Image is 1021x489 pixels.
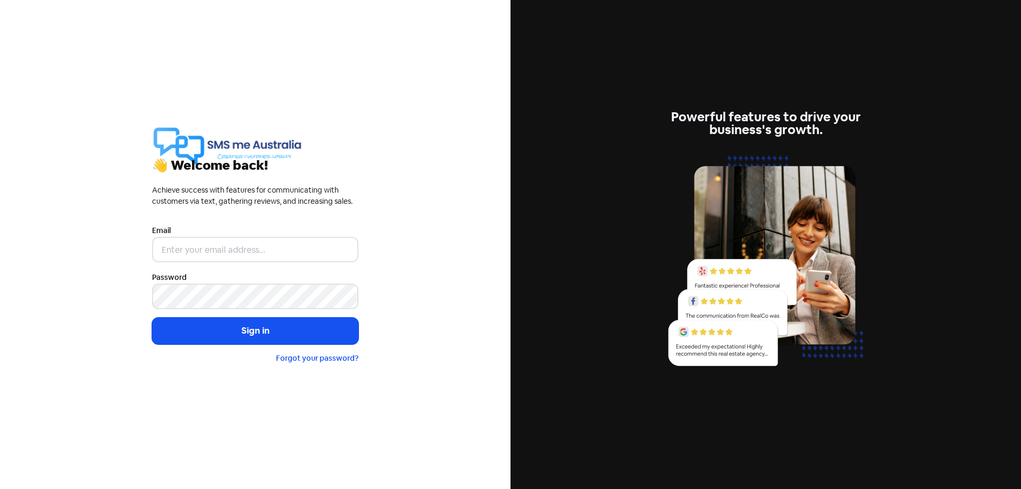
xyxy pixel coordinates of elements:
[152,185,358,207] div: Achieve success with features for communicating with customers via text, gathering reviews, and i...
[152,225,171,236] label: Email
[152,237,358,262] input: Enter your email address...
[276,353,358,363] a: Forgot your password?
[152,159,358,172] div: 👋 Welcome back!
[663,111,869,136] div: Powerful features to drive your business's growth.
[152,318,358,344] button: Sign in
[152,272,187,283] label: Password
[663,149,869,378] img: reviews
